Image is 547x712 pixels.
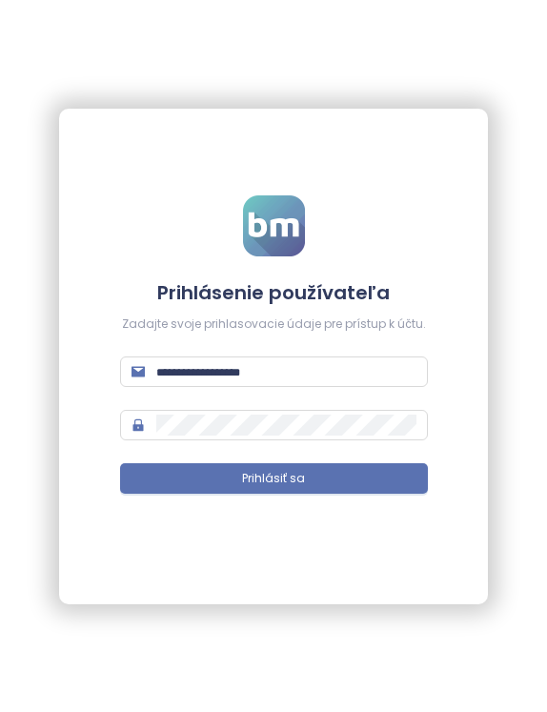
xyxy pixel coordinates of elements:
span: Prihlásiť sa [242,470,305,488]
img: logo [243,195,305,256]
h4: Prihlásenie používateľa [120,279,428,306]
span: lock [132,418,145,432]
button: Prihlásiť sa [120,463,428,494]
span: mail [132,365,145,378]
div: Zadajte svoje prihlasovacie údaje pre prístup k účtu. [120,315,428,334]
